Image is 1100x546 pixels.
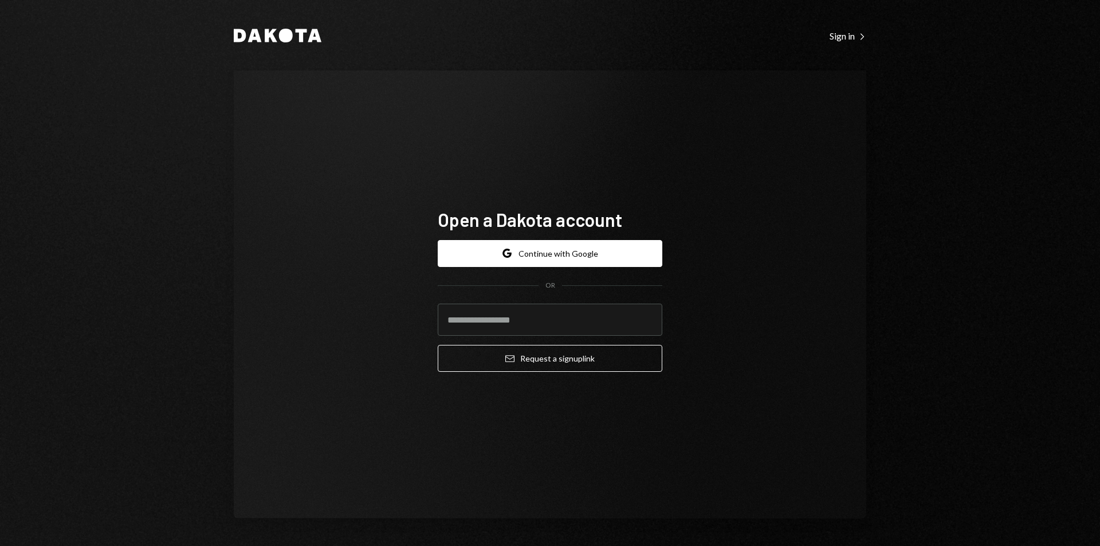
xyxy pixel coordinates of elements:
div: OR [545,281,555,290]
button: Request a signuplink [438,345,662,372]
a: Sign in [830,29,866,42]
div: Sign in [830,30,866,42]
button: Continue with Google [438,240,662,267]
h1: Open a Dakota account [438,208,662,231]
